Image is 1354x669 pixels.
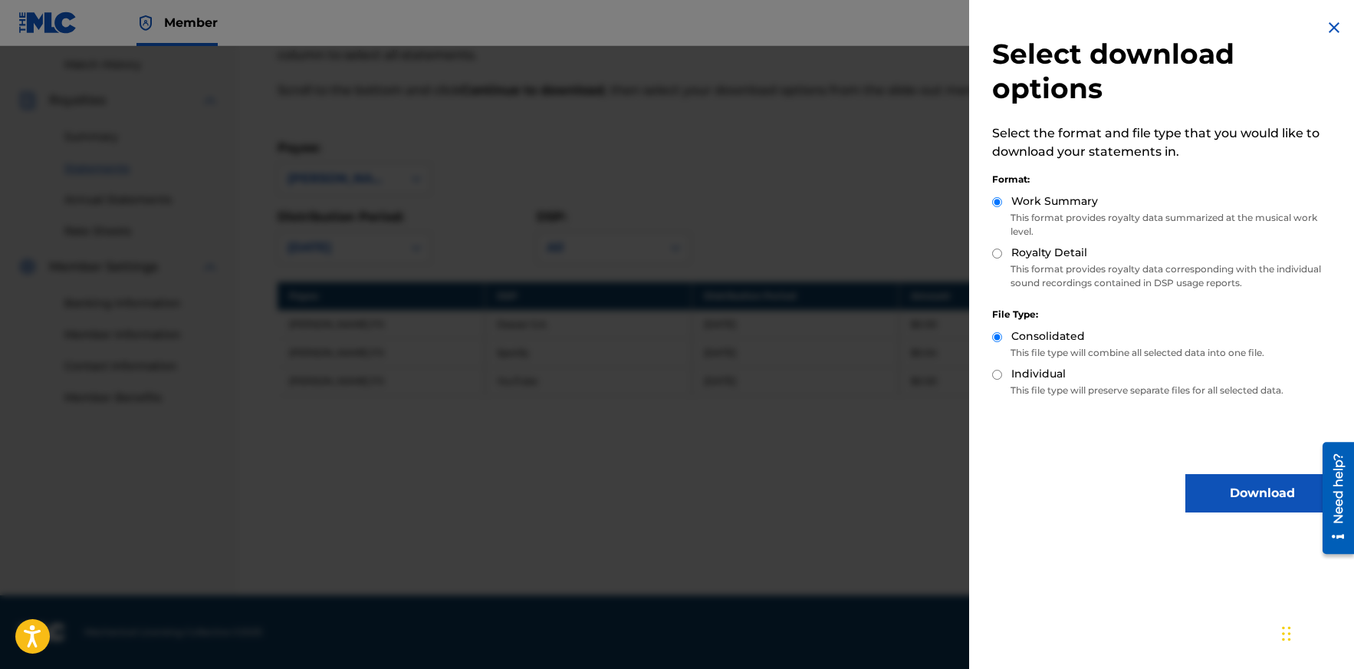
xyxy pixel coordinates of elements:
label: Work Summary [1011,193,1098,209]
div: Drag [1282,611,1291,657]
h2: Select download options [992,37,1339,106]
p: This file type will preserve separate files for all selected data. [992,384,1339,397]
div: File Type: [992,308,1339,321]
img: Top Rightsholder [136,14,155,32]
label: Consolidated [1011,328,1085,344]
label: Royalty Detail [1011,245,1087,261]
iframe: Resource Center [1311,436,1354,559]
p: This format provides royalty data summarized at the musical work level. [992,211,1339,239]
span: Member [164,14,218,31]
iframe: Chat Widget [1277,595,1354,669]
p: Select the format and file type that you would like to download your statements in. [992,124,1339,161]
p: This format provides royalty data corresponding with the individual sound recordings contained in... [992,262,1339,290]
label: Individual [1011,366,1066,382]
button: Download [1185,474,1339,512]
div: Format: [992,173,1339,186]
p: This file type will combine all selected data into one file. [992,346,1339,360]
img: MLC Logo [18,12,77,34]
